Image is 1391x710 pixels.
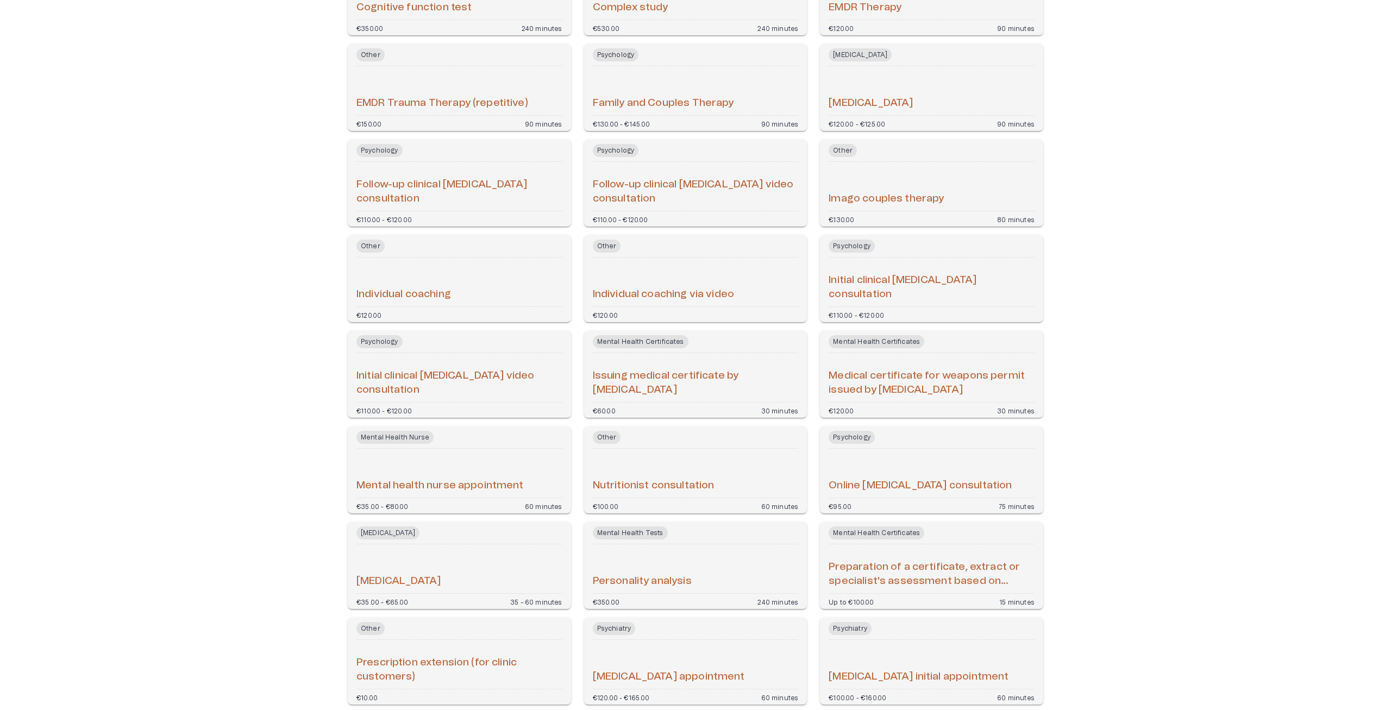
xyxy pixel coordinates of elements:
span: Psychiatry [593,622,636,635]
span: Psychology [356,335,403,348]
p: 240 minutes [522,24,562,31]
h6: [MEDICAL_DATA] [356,574,441,589]
p: 35 - 60 minutes [510,598,562,605]
span: Mental Health Certificates [829,335,924,348]
p: 90 minutes [997,24,1035,31]
span: Other [593,240,621,253]
span: Other [829,144,857,157]
h6: [MEDICAL_DATA] appointment [593,670,745,684]
a: Open service booking details [584,235,807,322]
span: Psychology [593,144,639,157]
h6: Personality analysis [593,574,692,589]
a: Open service booking details [584,522,807,609]
h6: Issuing medical certificate by [MEDICAL_DATA] [593,369,799,398]
a: Open service booking details [820,522,1043,609]
a: Open service booking details [584,140,807,227]
p: €530.00 [593,24,619,31]
h6: [MEDICAL_DATA] [829,96,913,111]
span: Mental Health Certificates [593,335,688,348]
a: Open service booking details [820,331,1043,418]
p: €120.00 - €165.00 [593,694,650,700]
h6: Follow-up clinical [MEDICAL_DATA] consultation [356,178,562,206]
h6: Individual coaching via video [593,287,734,302]
p: 30 minutes [761,407,799,413]
a: Open service booking details [820,426,1043,513]
a: Open service booking details [820,140,1043,227]
p: Up to €100.00 [829,598,874,605]
p: €120.00 [356,311,381,318]
a: Open service booking details [584,44,807,131]
span: Psychology [593,48,639,61]
h6: Nutritionist consultation [593,479,715,493]
span: [MEDICAL_DATA] [356,526,419,539]
span: Mental Health Tests [593,526,668,539]
span: Psychiatry [829,622,872,635]
a: Open service booking details [584,331,807,418]
span: Other [593,431,621,444]
p: 15 minutes [999,598,1035,605]
span: Other [356,240,385,253]
p: €130.00 - €145.00 [593,120,650,127]
span: Psychology [829,240,875,253]
p: 90 minutes [761,120,799,127]
a: Open service booking details [820,44,1043,131]
h6: Medical certificate for weapons permit issued by [MEDICAL_DATA] [829,369,1035,398]
a: Open service booking details [348,235,571,322]
p: €110.00 - €120.00 [593,216,648,222]
p: €350.00 [593,598,619,605]
p: 80 minutes [997,216,1035,222]
p: €100.00 - €160.00 [829,694,886,700]
a: Open service booking details [584,618,807,705]
a: Open service booking details [820,235,1043,322]
span: [MEDICAL_DATA] [829,48,892,61]
h6: Prescription extension (for clinic customers) [356,656,562,684]
a: Open service booking details [584,426,807,513]
p: €110.00 - €120.00 [356,216,412,222]
p: 60 minutes [525,502,562,509]
p: 60 minutes [761,694,799,700]
a: Open service booking details [820,618,1043,705]
span: Psychology [356,144,403,157]
p: €110.00 - €120.00 [356,407,412,413]
h6: Mental health nurse appointment [356,479,524,493]
span: Mental Health Certificates [829,526,924,539]
p: €35.00 - €80.00 [356,502,409,509]
a: Open service booking details [348,426,571,513]
p: 240 minutes [757,24,798,31]
h6: Individual coaching [356,287,451,302]
p: 90 minutes [525,120,562,127]
p: 60 minutes [761,502,799,509]
a: Open service booking details [348,140,571,227]
p: €60.00 [593,407,616,413]
p: €120.00 - €125.00 [829,120,885,127]
span: Psychology [829,431,875,444]
h6: Complex study [593,1,668,15]
a: Open service booking details [348,331,571,418]
p: 75 minutes [999,502,1035,509]
h6: EMDR Trauma Therapy (repetitive) [356,96,528,111]
p: €110.00 - €120.00 [829,311,884,318]
h6: Family and Couples Therapy [593,96,734,111]
a: Open service booking details [348,618,571,705]
span: Mental Health Nurse [356,431,434,444]
h6: Follow-up clinical [MEDICAL_DATA] video consultation [593,178,799,206]
h6: Preparation of a certificate, extract or specialist's assessment based on treatment documentation... [829,560,1035,589]
p: €120.00 [593,311,618,318]
p: €350.00 [356,24,383,31]
h6: [MEDICAL_DATA] initial appointment [829,670,1008,684]
h6: Cognitive function test [356,1,472,15]
p: 30 minutes [997,407,1035,413]
p: 240 minutes [757,598,798,605]
span: Other [356,48,385,61]
p: €95.00 [829,502,851,509]
p: €100.00 [593,502,618,509]
h6: Imago couples therapy [829,192,944,206]
h6: Initial clinical [MEDICAL_DATA] video consultation [356,369,562,398]
p: €120.00 [829,407,854,413]
p: €120.00 [829,24,854,31]
p: €150.00 [356,120,381,127]
p: €130.00 [829,216,854,222]
p: €10.00 [356,694,378,700]
p: 60 minutes [997,694,1035,700]
p: 90 minutes [997,120,1035,127]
